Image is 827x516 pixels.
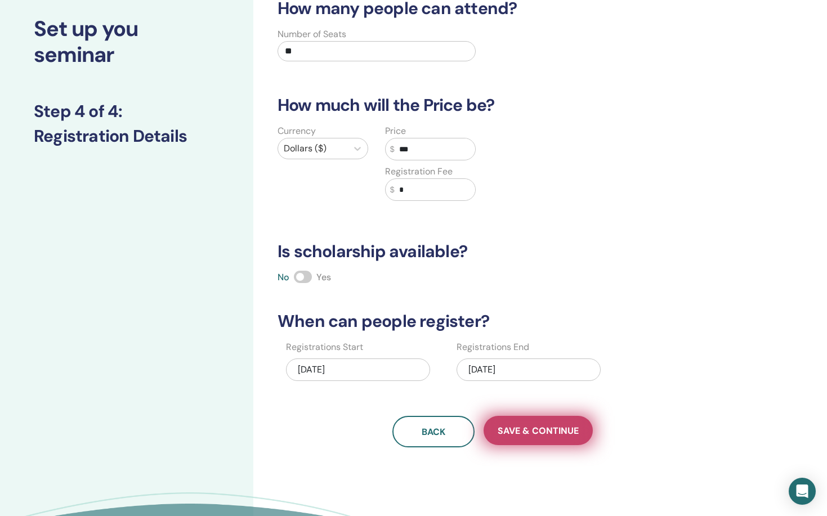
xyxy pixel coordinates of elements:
[484,416,593,445] button: Save & Continue
[422,426,445,438] span: Back
[286,358,430,381] div: [DATE]
[34,126,220,146] h3: Registration Details
[34,101,220,122] h3: Step 4 of 4 :
[385,165,453,178] label: Registration Fee
[278,124,316,138] label: Currency
[498,425,579,437] span: Save & Continue
[271,311,714,331] h3: When can people register?
[390,184,395,196] span: $
[789,478,816,505] div: Open Intercom Messenger
[34,16,220,68] h2: Set up you seminar
[271,95,714,115] h3: How much will the Price be?
[385,124,406,138] label: Price
[278,271,289,283] span: No
[390,143,395,155] span: $
[271,241,714,262] h3: Is scholarship available?
[392,416,475,447] button: Back
[316,271,331,283] span: Yes
[278,28,346,41] label: Number of Seats
[457,340,529,354] label: Registrations End
[286,340,363,354] label: Registrations Start
[457,358,601,381] div: [DATE]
